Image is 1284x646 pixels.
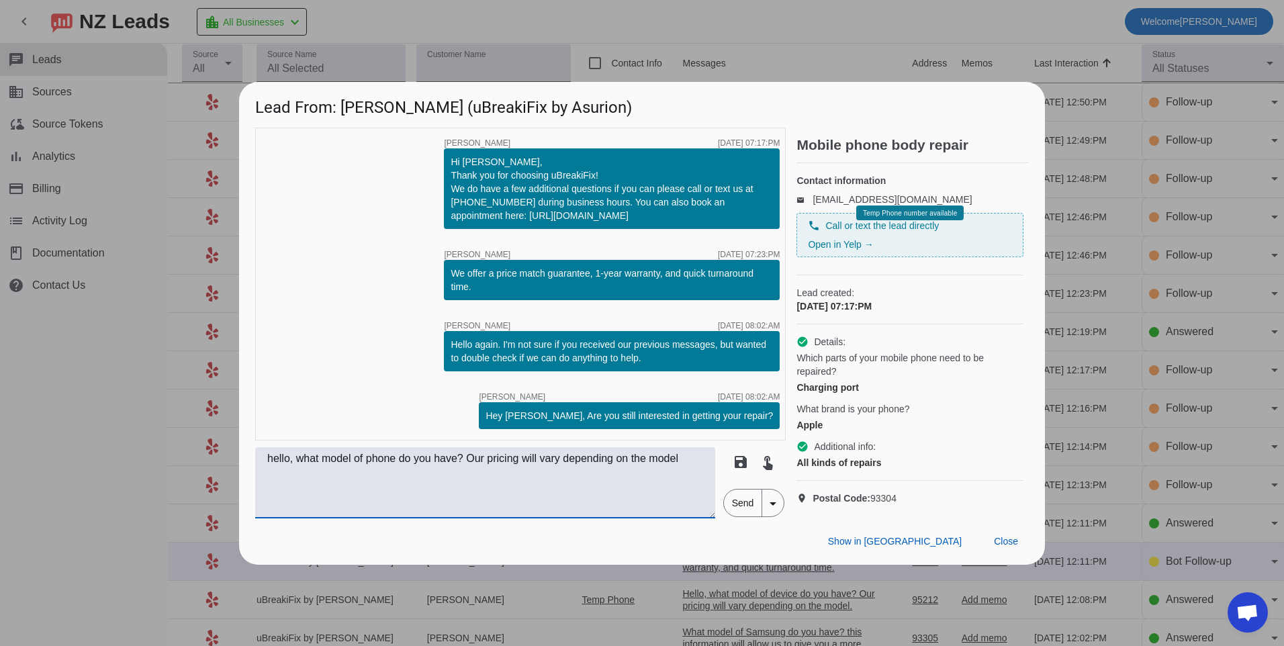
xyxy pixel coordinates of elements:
[994,536,1018,547] span: Close
[444,322,510,330] span: [PERSON_NAME]
[813,194,972,205] a: [EMAIL_ADDRESS][DOMAIN_NAME]
[765,496,781,512] mat-icon: arrow_drop_down
[796,138,1029,152] h2: Mobile phone body repair
[718,250,780,259] div: [DATE] 07:23:PM
[239,82,1045,127] h1: Lead From: [PERSON_NAME] (uBreakiFix by Asurion)
[825,219,939,232] span: Call or text the lead directly
[796,196,813,203] mat-icon: email
[813,492,897,505] span: 93304
[814,335,845,349] span: Details:
[813,493,870,504] strong: Postal Code:
[479,393,545,401] span: [PERSON_NAME]
[796,441,809,453] mat-icon: check_circle
[796,418,1023,432] div: Apple
[718,393,780,401] div: [DATE] 08:02:AM
[733,454,749,470] mat-icon: save
[796,174,1023,187] h4: Contact information
[796,336,809,348] mat-icon: check_circle
[814,440,876,453] span: Additional info:
[718,322,780,330] div: [DATE] 08:02:AM
[486,409,773,422] div: Hey [PERSON_NAME], Are you still interested in getting your repair?​
[796,402,909,416] span: What brand is your phone?
[863,210,957,217] span: Temp Phone number available
[796,381,1023,394] div: Charging port
[451,267,773,293] div: We offer a price match guarantee, 1-year warranty, and quick turnaround time.​
[451,338,773,365] div: Hello again. I'm not sure if you received our previous messages, but wanted to double check if we...
[718,139,780,147] div: [DATE] 07:17:PM
[796,493,813,504] mat-icon: location_on
[451,155,773,222] div: Hi [PERSON_NAME], Thank you for choosing uBreakiFix! We do have a few additional questions if you...
[444,250,510,259] span: [PERSON_NAME]
[808,220,820,232] mat-icon: phone
[828,536,962,547] span: Show in [GEOGRAPHIC_DATA]
[796,351,1023,378] span: Which parts of your mobile phone need to be repaired?
[444,139,510,147] span: [PERSON_NAME]
[808,239,873,250] a: Open in Yelp →
[796,286,1023,299] span: Lead created:
[724,490,762,516] span: Send
[760,454,776,470] mat-icon: touch_app
[817,530,972,554] button: Show in [GEOGRAPHIC_DATA]
[796,456,1023,469] div: All kinds of repairs
[1228,592,1268,633] div: Open chat
[796,299,1023,313] div: [DATE] 07:17:PM
[983,530,1029,554] button: Close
